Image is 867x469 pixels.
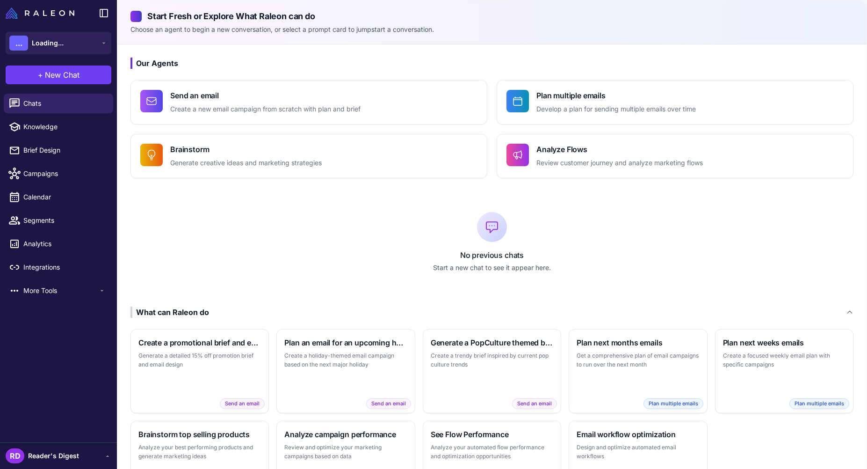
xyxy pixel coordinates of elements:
h3: Generate a PopCulture themed brief [431,337,553,348]
p: Analyze your automated flow performance and optimization opportunities [431,443,553,461]
h4: Analyze Flows [536,144,703,155]
a: Segments [4,211,113,230]
p: Create a focused weekly email plan with specific campaigns [723,351,845,369]
span: Segments [23,215,106,226]
span: Plan multiple emails [789,398,849,409]
p: Review customer journey and analyze marketing flows [536,158,703,169]
span: Plan multiple emails [643,398,703,409]
h4: Send an email [170,90,361,101]
a: Raleon Logo [6,7,78,19]
button: Plan next months emailsGet a comprehensive plan of email campaigns to run over the next monthPlan... [569,329,707,413]
p: Develop a plan for sending multiple emails over time [536,104,696,115]
button: +New Chat [6,66,111,84]
button: ...Loading... [6,32,111,54]
div: ... [9,36,28,51]
a: Integrations [4,257,113,277]
span: Brief Design [23,145,106,155]
button: BrainstormGenerate creative ideas and marketing strategies [130,134,487,178]
span: Campaigns [23,169,106,179]
span: New Chat [45,69,79,81]
span: Loading... [32,38,64,48]
a: Analytics [4,234,113,254]
p: No previous chats [130,249,853,261]
span: Knowledge [23,122,106,132]
h3: Analyze campaign performance [284,429,407,440]
h3: Plan next months emails [577,337,699,348]
p: Generate a detailed 15% off promotion brief and email design [138,351,261,369]
p: Create a trendy brief inspired by current pop culture trends [431,351,553,369]
p: Generate creative ideas and marketing strategies [170,158,322,169]
h4: Brainstorm [170,144,322,155]
h3: See Flow Performance [431,429,553,440]
button: Plan next weeks emailsCreate a focused weekly email plan with specific campaignsPlan multiple emails [715,329,853,413]
a: Calendar [4,187,113,207]
a: Campaigns [4,164,113,183]
h3: Brainstorm top selling products [138,429,261,440]
button: Send an emailCreate a new email campaign from scratch with plan and brief [130,80,487,125]
a: Knowledge [4,117,113,137]
a: Chats [4,94,113,113]
h4: Plan multiple emails [536,90,696,101]
h3: Plan an email for an upcoming holiday [284,337,407,348]
h2: Start Fresh or Explore What Raleon can do [130,10,853,22]
a: Brief Design [4,140,113,160]
span: Send an email [220,398,265,409]
h3: Create a promotional brief and email [138,337,261,348]
button: Plan multiple emailsDevelop a plan for sending multiple emails over time [497,80,853,125]
div: What can Raleon do [130,307,209,318]
span: + [38,69,43,81]
div: RD [6,448,24,463]
p: Start a new chat to see it appear here. [130,263,853,273]
p: Review and optimize your marketing campaigns based on data [284,443,407,461]
h3: Plan next weeks emails [723,337,845,348]
span: Send an email [512,398,557,409]
p: Get a comprehensive plan of email campaigns to run over the next month [577,351,699,369]
button: Analyze FlowsReview customer journey and analyze marketing flows [497,134,853,178]
span: Chats [23,98,106,109]
span: Integrations [23,262,106,272]
span: Send an email [366,398,411,409]
button: Create a promotional brief and emailGenerate a detailed 15% off promotion brief and email designS... [130,329,269,413]
p: Analyze your best performing products and generate marketing ideas [138,443,261,461]
img: Raleon Logo [6,7,74,19]
button: Plan an email for an upcoming holidayCreate a holiday-themed email campaign based on the next maj... [276,329,415,413]
span: Analytics [23,239,106,249]
p: Design and optimize automated email workflows [577,443,699,461]
span: Calendar [23,192,106,202]
span: Reader's Digest [28,451,79,461]
button: Generate a PopCulture themed briefCreate a trendy brief inspired by current pop culture trendsSen... [423,329,561,413]
p: Create a holiday-themed email campaign based on the next major holiday [284,351,407,369]
p: Create a new email campaign from scratch with plan and brief [170,104,361,115]
span: More Tools [23,286,98,296]
p: Choose an agent to begin a new conversation, or select a prompt card to jumpstart a conversation. [130,24,853,35]
h3: Our Agents [130,58,853,69]
h3: Email workflow optimization [577,429,699,440]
